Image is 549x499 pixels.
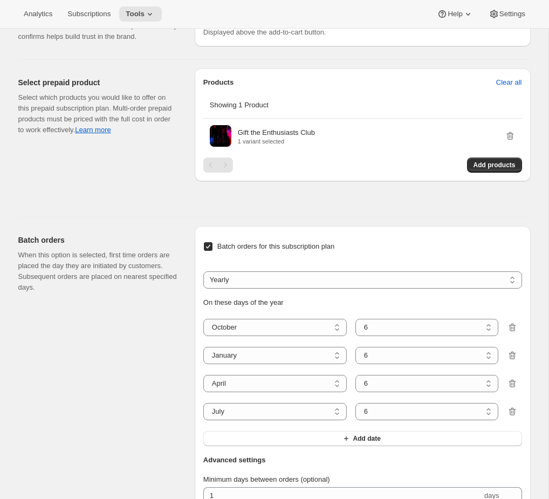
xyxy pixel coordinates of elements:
span: Settings [499,10,525,18]
span: Clear all [496,77,522,88]
img: Gift the Enthusiasts Club [210,125,231,147]
nav: Pagination [203,158,233,173]
span: Advanced settings [203,455,266,466]
button: Help [430,6,479,22]
span: Showing 1 Product [210,101,269,109]
h2: Select prepaid product [18,77,177,88]
span: Add date [353,434,380,443]
span: Batch orders for this subscription plan [217,242,335,250]
p: On these days of the year [203,297,522,308]
button: Add products [467,158,522,173]
span: Minimum days between orders (optional) [203,475,330,483]
button: Tools [119,6,162,22]
h2: Batch orders [18,235,177,245]
span: Tools [126,10,145,18]
p: Gift the Enthusiasts Club [238,127,315,138]
button: Clear all [490,74,529,91]
button: Subscriptions [61,6,117,22]
p: 1 variant selected [238,138,315,145]
span: Displayed above the add-to-cart button. [203,28,326,36]
a: Learn more [75,126,111,134]
span: Subscriptions [67,10,111,18]
button: Settings [482,6,532,22]
span: Analytics [24,10,52,18]
span: Add products [473,161,516,169]
button: Add date [203,431,522,446]
p: Products [203,77,234,88]
span: Help [448,10,462,18]
p: When this option is selected, first time orders are placed the day they are initiated by customer... [18,250,177,293]
button: Analytics [17,6,59,22]
div: Select which products you would like to offer on this prepaid subscription plan. Multi-order prep... [18,92,177,135]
